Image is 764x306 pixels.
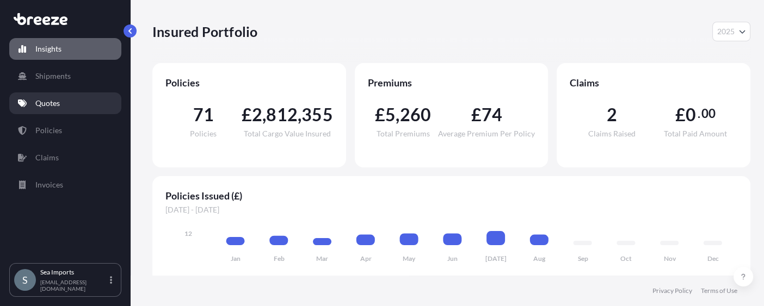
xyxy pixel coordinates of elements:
[712,22,750,41] button: Year Selector
[193,106,214,123] span: 71
[675,106,686,123] span: £
[620,254,632,263] tspan: Oct
[35,179,63,190] p: Invoices
[447,254,458,263] tspan: Jun
[482,106,502,123] span: 74
[35,152,59,163] p: Claims
[701,109,716,118] span: 00
[40,279,108,292] p: [EMAIL_ADDRESS][DOMAIN_NAME]
[664,130,727,138] span: Total Paid Amount
[9,92,121,114] a: Quotes
[400,106,432,123] span: 260
[577,254,588,263] tspan: Sep
[274,254,285,263] tspan: Feb
[9,147,121,168] a: Claims
[663,254,676,263] tspan: Nov
[375,106,385,123] span: £
[298,106,301,123] span: ,
[698,109,700,118] span: .
[35,71,71,82] p: Shipments
[9,120,121,141] a: Policies
[438,130,535,138] span: Average Premium Per Policy
[35,43,61,54] p: Insights
[377,130,430,138] span: Total Premiums
[717,26,735,37] span: 2025
[22,274,28,285] span: S
[165,204,737,215] span: [DATE] - [DATE]
[9,38,121,60] a: Insights
[9,174,121,196] a: Invoices
[368,76,535,89] span: Premiums
[588,130,636,138] span: Claims Raised
[385,106,396,123] span: 5
[485,254,507,263] tspan: [DATE]
[471,106,482,123] span: £
[316,254,328,263] tspan: Mar
[184,229,192,238] tspan: 12
[262,106,266,123] span: ,
[570,76,737,89] span: Claims
[533,254,546,263] tspan: Aug
[242,106,252,123] span: £
[396,106,399,123] span: ,
[35,98,60,109] p: Quotes
[152,23,257,40] p: Insured Portfolio
[231,254,241,263] tspan: Jan
[165,76,333,89] span: Policies
[40,268,108,277] p: Sea Imports
[244,130,331,138] span: Total Cargo Value Insured
[301,106,333,123] span: 355
[266,106,298,123] span: 812
[9,65,121,87] a: Shipments
[252,106,262,123] span: 2
[165,189,737,202] span: Policies Issued (£)
[607,106,617,123] span: 2
[707,254,719,263] tspan: Dec
[652,286,692,295] a: Privacy Policy
[190,130,217,138] span: Policies
[701,286,737,295] a: Terms of Use
[403,254,416,263] tspan: May
[35,125,62,136] p: Policies
[686,106,696,123] span: 0
[360,254,372,263] tspan: Apr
